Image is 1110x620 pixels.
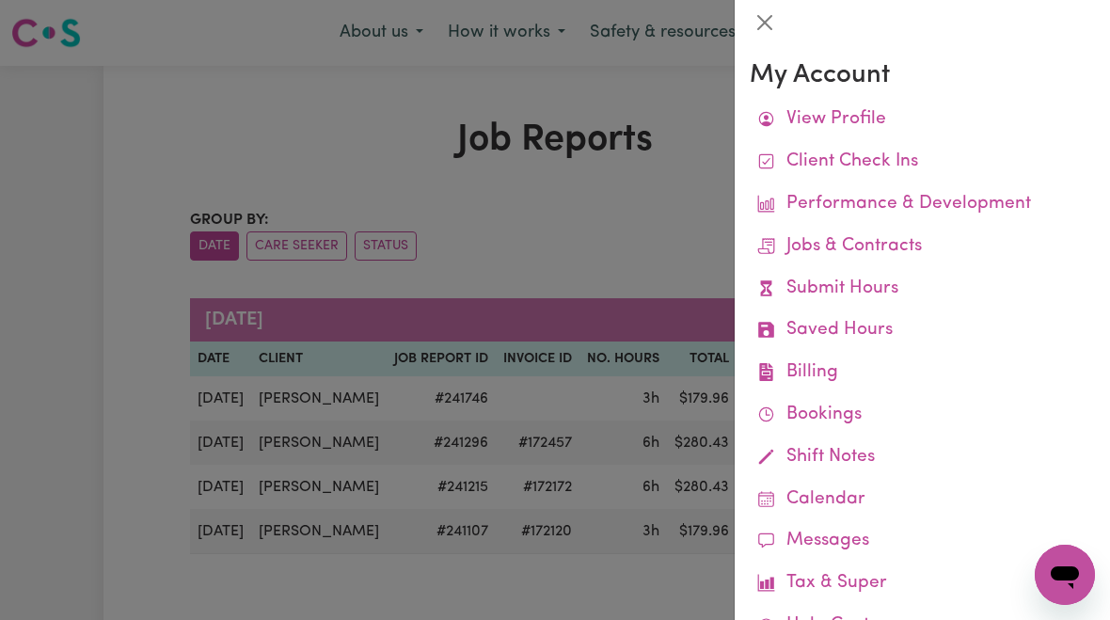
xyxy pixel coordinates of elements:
a: Performance & Development [750,183,1095,226]
a: Submit Hours [750,268,1095,310]
a: View Profile [750,99,1095,141]
h3: My Account [750,60,1095,91]
a: Saved Hours [750,310,1095,352]
iframe: Button to launch messaging window [1035,545,1095,605]
a: Shift Notes [750,437,1095,479]
a: Client Check Ins [750,141,1095,183]
a: Tax & Super [750,563,1095,605]
a: Bookings [750,394,1095,437]
a: Jobs & Contracts [750,226,1095,268]
a: Billing [750,352,1095,394]
button: Close [750,8,780,38]
a: Calendar [750,479,1095,521]
a: Messages [750,520,1095,563]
